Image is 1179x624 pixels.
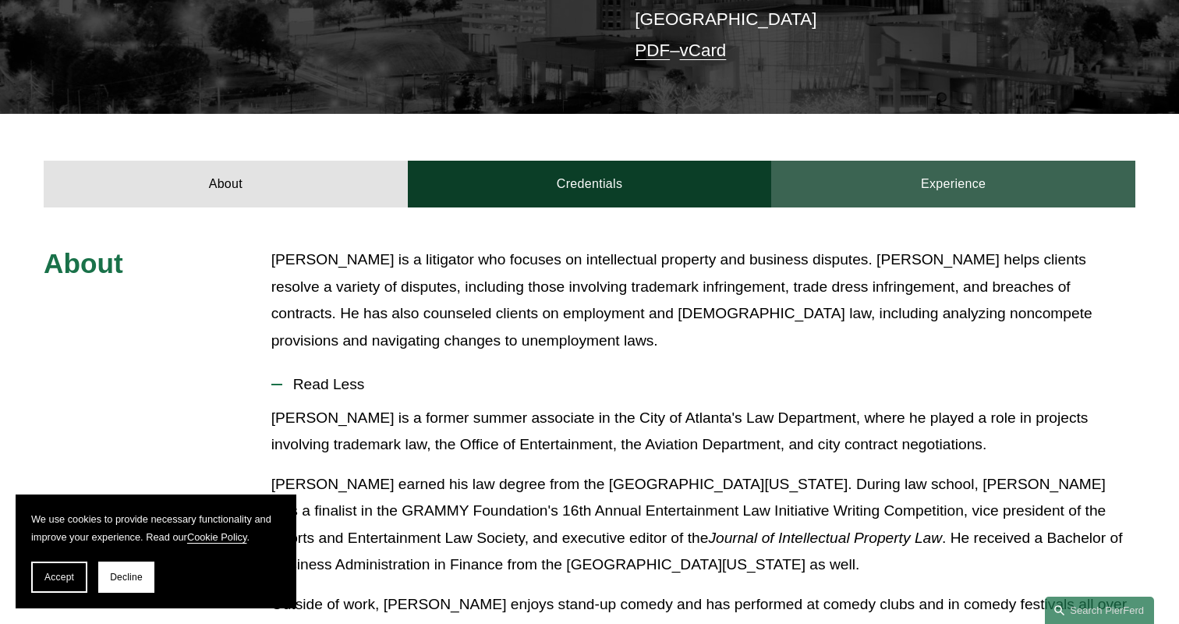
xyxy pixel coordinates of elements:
[16,495,296,608] section: Cookie banner
[771,161,1135,207] a: Experience
[44,572,74,583] span: Accept
[282,376,1135,393] span: Read Less
[187,531,247,543] a: Cookie Policy
[31,562,87,593] button: Accept
[271,364,1135,405] button: Read Less
[44,161,408,207] a: About
[680,41,727,60] a: vCard
[271,405,1135,459] p: [PERSON_NAME] is a former summer associate in the City of Atlanta's Law Department, where he play...
[408,161,772,207] a: Credentials
[708,530,942,546] em: Journal of Intellectual Property Law
[1045,597,1154,624] a: Search this site
[110,572,143,583] span: Decline
[98,562,154,593] button: Decline
[271,246,1135,354] p: [PERSON_NAME] is a litigator who focuses on intellectual property and business disputes. [PERSON_...
[271,471,1135,579] p: [PERSON_NAME] earned his law degree from the [GEOGRAPHIC_DATA][US_STATE]. During law school, [PER...
[44,248,123,278] span: About
[31,510,281,546] p: We use cookies to provide necessary functionality and improve your experience. Read our .
[635,41,670,60] a: PDF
